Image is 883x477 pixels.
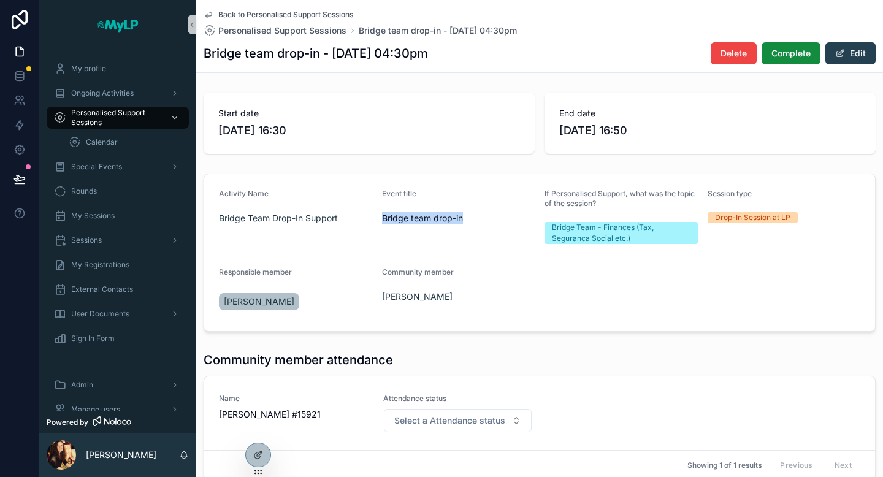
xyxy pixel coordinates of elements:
[771,47,811,59] span: Complete
[394,414,505,427] span: Select a Attendance status
[47,303,189,325] a: User Documents
[721,47,747,59] span: Delete
[687,460,762,470] span: Showing 1 of 1 results
[219,189,269,198] span: Activity Name
[204,351,393,368] h1: Community member attendance
[219,293,299,310] a: [PERSON_NAME]
[61,131,189,153] a: Calendar
[204,10,353,20] a: Back to Personalised Support Sessions
[382,267,454,277] span: Community member
[218,122,520,139] span: [DATE] 16:30
[47,58,189,80] a: My profile
[545,189,695,208] span: If Personalised Support, what was the topic of the session?
[71,260,129,270] span: My Registrations
[71,211,115,221] span: My Sessions
[71,235,102,245] span: Sessions
[47,205,189,227] a: My Sessions
[382,212,535,224] span: Bridge team drop-in
[71,162,122,172] span: Special Events
[47,229,189,251] a: Sessions
[204,45,428,62] h1: Bridge team drop-in - [DATE] 04:30pm
[71,380,93,390] span: Admin
[71,284,133,294] span: External Contacts
[204,25,346,37] a: Personalised Support Sessions
[47,327,189,349] a: Sign In Form
[39,49,196,411] div: scrollable content
[219,408,369,421] span: [PERSON_NAME] #15921
[47,82,189,104] a: Ongoing Activities
[384,409,532,432] button: Select Button
[71,405,120,414] span: Manage users
[47,180,189,202] a: Rounds
[559,122,861,139] span: [DATE] 16:50
[47,278,189,300] a: External Contacts
[47,156,189,178] a: Special Events
[47,374,189,396] a: Admin
[71,108,161,128] span: Personalised Support Sessions
[359,25,517,37] a: Bridge team drop-in - [DATE] 04:30pm
[825,42,876,64] button: Edit
[762,42,820,64] button: Complete
[71,309,129,319] span: User Documents
[86,137,118,147] span: Calendar
[224,296,294,308] span: [PERSON_NAME]
[382,291,453,303] a: [PERSON_NAME]
[96,15,139,34] img: App logo
[71,186,97,196] span: Rounds
[219,212,338,224] a: Bridge Team Drop-In Support
[559,107,861,120] span: End date
[218,25,346,37] span: Personalised Support Sessions
[47,418,88,427] span: Powered by
[71,334,115,343] span: Sign In Form
[71,88,134,98] span: Ongoing Activities
[47,399,189,421] a: Manage users
[219,267,292,277] span: Responsible member
[71,64,106,74] span: My profile
[219,394,369,403] span: Name
[715,212,790,223] div: Drop-In Session at LP
[47,107,189,129] a: Personalised Support Sessions
[39,411,196,433] a: Powered by
[218,10,353,20] span: Back to Personalised Support Sessions
[47,254,189,276] a: My Registrations
[218,107,520,120] span: Start date
[382,189,416,198] span: Event title
[708,189,752,198] span: Session type
[383,394,533,403] span: Attendance status
[711,42,757,64] button: Delete
[552,222,690,244] div: Bridge Team - Finances (Tax, Seguranca Social etc.)
[86,449,156,461] p: [PERSON_NAME]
